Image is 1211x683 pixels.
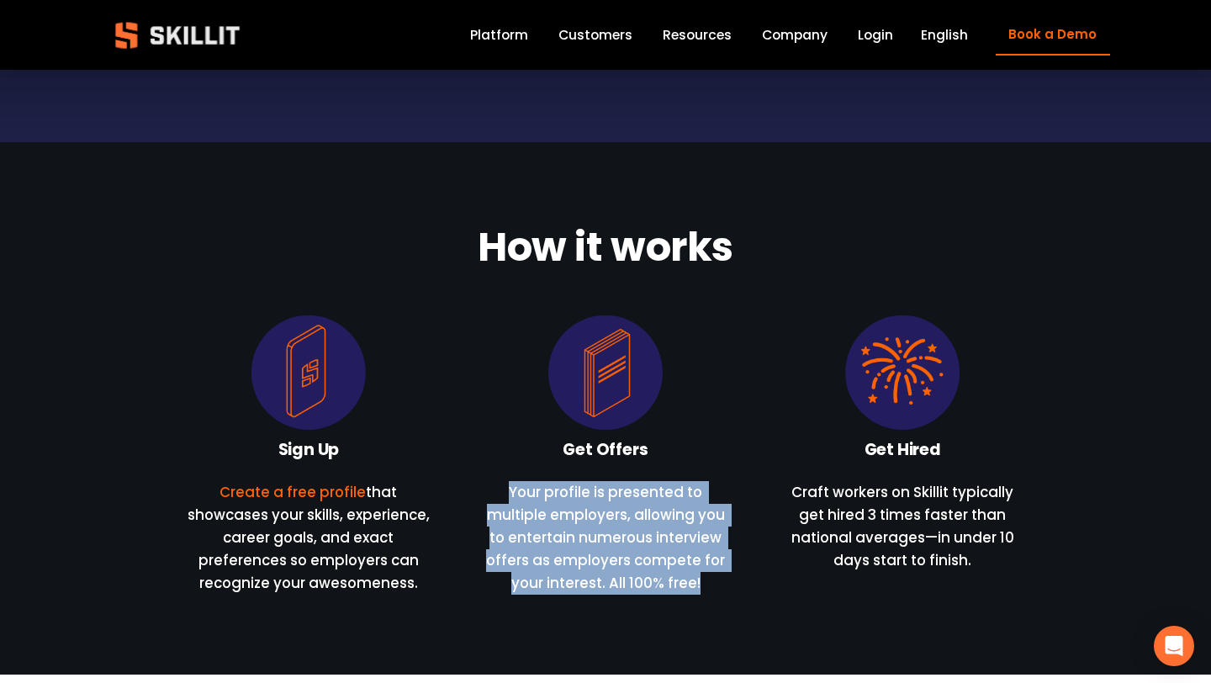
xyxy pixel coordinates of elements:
[558,24,632,46] a: Customers
[101,10,254,61] img: Skillit
[996,14,1110,56] a: Book a Demo
[780,481,1025,572] p: Craft workers on Skillit typically get hired 3 times faster than national averages—in under 10 da...
[483,481,728,594] p: Your profile is presented to multiple employers, allowing you to entertain numerous interview off...
[858,24,893,46] a: Login
[865,438,941,461] strong: Get Hired
[921,25,968,45] span: English
[663,24,732,46] a: folder dropdown
[478,219,732,275] strong: How it works
[470,24,528,46] a: Platform
[563,438,648,461] strong: Get Offers
[1154,626,1194,666] div: Open Intercom Messenger
[278,438,340,461] strong: Sign Up
[921,24,968,46] div: language picker
[762,24,828,46] a: Company
[186,481,431,594] p: that showcases your skills, experience, career goals, and exact preferences so employers can reco...
[219,482,366,502] a: Create a free profile
[663,25,732,45] span: Resources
